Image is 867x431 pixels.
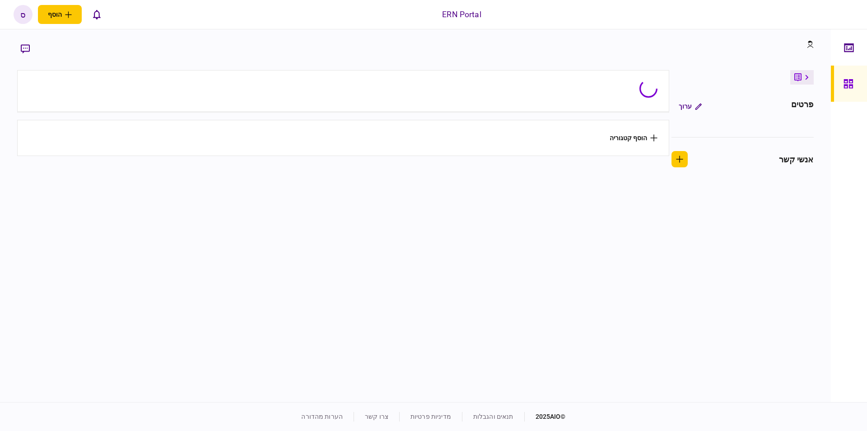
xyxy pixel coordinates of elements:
[301,413,343,420] a: הערות מהדורה
[671,98,709,114] button: ערוך
[473,413,513,420] a: תנאים והגבלות
[442,9,481,20] div: ERN Portal
[410,413,451,420] a: מדיניות פרטיות
[524,412,566,422] div: © 2025 AIO
[38,5,82,24] button: פתח תפריט להוספת לקוח
[87,5,106,24] button: פתח רשימת התראות
[791,98,814,114] div: פרטים
[365,413,388,420] a: צרו קשר
[14,5,33,24] button: ס
[779,153,814,166] div: אנשי קשר
[610,134,657,142] button: הוסף קטגוריה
